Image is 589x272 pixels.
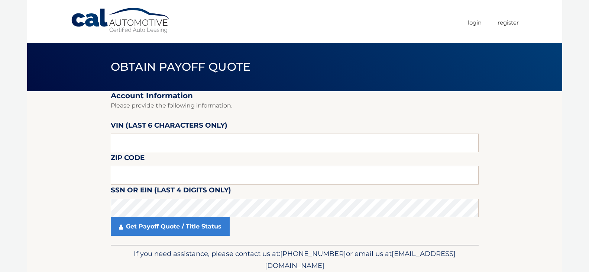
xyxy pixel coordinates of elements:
a: Register [498,16,519,29]
label: Zip Code [111,152,145,166]
label: SSN or EIN (last 4 digits only) [111,185,231,198]
a: Login [468,16,482,29]
span: Obtain Payoff Quote [111,60,251,74]
a: Cal Automotive [71,7,171,34]
p: Please provide the following information. [111,100,479,111]
span: [PHONE_NUMBER] [280,249,346,258]
h2: Account Information [111,91,479,100]
p: If you need assistance, please contact us at: or email us at [116,248,474,272]
a: Get Payoff Quote / Title Status [111,217,230,236]
label: VIN (last 6 characters only) [111,120,227,134]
